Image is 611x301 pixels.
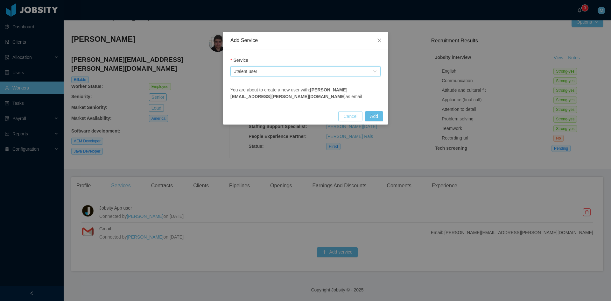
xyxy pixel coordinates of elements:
div: Jtalent user [234,67,257,76]
button: Cancel [338,111,362,121]
button: Add [365,111,383,121]
span: as email [346,94,362,99]
i: icon: down [373,69,377,74]
label: Service [230,58,248,63]
span: You are about to create a new user with: [230,87,310,92]
button: Close [370,32,388,50]
div: Add Service [230,37,381,44]
i: icon: close [377,38,382,43]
